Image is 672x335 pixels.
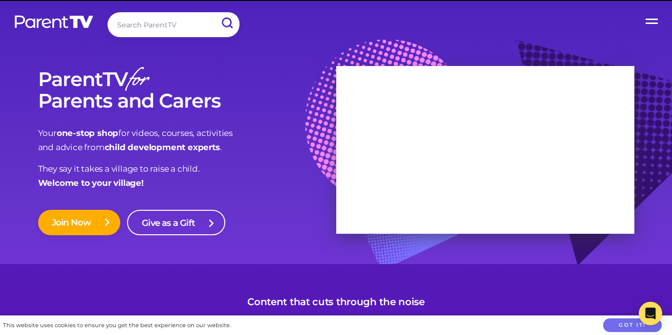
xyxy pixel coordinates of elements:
[14,15,94,29] img: parenttv-logo-white.4c85aaf.svg
[603,318,662,333] button: Got it!
[38,178,144,188] strong: Welcome to your village!
[38,162,336,190] p: They say it takes a village to raise a child.
[127,210,225,235] a: Give as a Gift
[38,68,336,112] h1: ParentTV Parents and Carers
[3,320,231,331] div: This website uses cookies to ensure you get the best experience on our website.
[247,296,425,308] h3: Content that cuts through the noise
[108,12,239,37] input: Search ParentTV
[38,126,336,155] p: Your for videos, courses, activities and advice from .
[38,210,121,235] a: Join Now
[214,12,239,34] input: Submit
[639,302,662,325] div: Open Intercom Messenger
[57,128,118,138] strong: one-stop shop
[105,142,220,152] strong: child development experts
[128,60,148,103] em: for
